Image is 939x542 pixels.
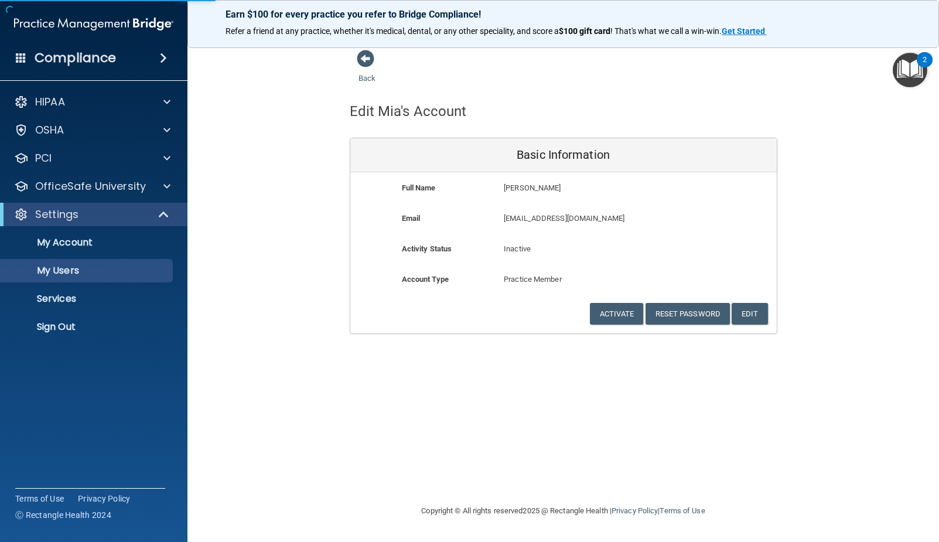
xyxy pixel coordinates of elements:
button: Reset Password [646,303,730,325]
b: Email [402,214,421,223]
span: Ⓒ Rectangle Health 2024 [15,509,111,521]
a: Privacy Policy [78,493,131,504]
button: Open Resource Center, 2 new notifications [893,53,927,87]
p: PCI [35,151,52,165]
p: [EMAIL_ADDRESS][DOMAIN_NAME] [504,212,691,226]
b: Account Type [402,275,449,284]
a: Terms of Use [15,493,64,504]
p: Practice Member [504,272,623,287]
a: HIPAA [14,95,170,109]
div: 2 [923,60,927,75]
button: Edit [732,303,767,325]
a: PCI [14,151,170,165]
p: My Users [8,265,168,277]
img: PMB logo [14,12,173,36]
b: Activity Status [402,244,452,253]
p: Sign Out [8,321,168,333]
p: HIPAA [35,95,65,109]
b: Full Name [402,183,436,192]
h4: Compliance [35,50,116,66]
p: OfficeSafe University [35,179,146,193]
p: Earn $100 for every practice you refer to Bridge Compliance! [226,9,901,20]
a: Terms of Use [660,506,705,515]
p: Services [8,293,168,305]
strong: $100 gift card [559,26,610,36]
div: Copyright © All rights reserved 2025 @ Rectangle Health | | [350,492,777,530]
a: OSHA [14,123,170,137]
a: Get Started [722,26,767,36]
button: Activate [590,303,644,325]
a: Settings [14,207,170,221]
p: My Account [8,237,168,248]
p: Settings [35,207,78,221]
h4: Edit Mia's Account [350,104,467,119]
span: Refer a friend at any practice, whether it's medical, dental, or any other speciality, and score a [226,26,559,36]
div: Basic Information [350,138,777,172]
span: ! That's what we call a win-win. [610,26,722,36]
a: Privacy Policy [612,506,658,515]
p: OSHA [35,123,64,137]
strong: Get Started [722,26,765,36]
p: Inactive [504,242,623,256]
a: OfficeSafe University [14,179,170,193]
p: [PERSON_NAME] [504,181,691,195]
a: Back [358,60,375,83]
